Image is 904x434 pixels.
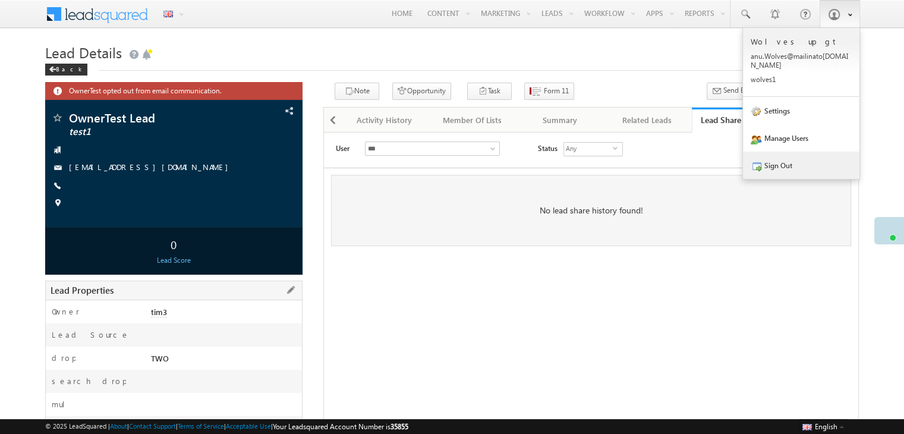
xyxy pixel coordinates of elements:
[45,63,93,73] a: Back
[743,97,859,124] a: Settings
[544,86,569,96] span: Form 11
[48,255,299,266] div: Lead Score
[52,353,75,363] label: drop
[815,422,837,431] span: English
[723,85,757,96] span: Send Email
[524,83,574,100] button: Form 11
[335,83,379,100] button: Note
[467,83,512,100] button: Task
[48,233,299,255] div: 0
[613,146,622,151] span: select
[516,108,604,133] a: Summary
[69,162,234,174] span: [EMAIL_ADDRESS][DOMAIN_NAME]
[52,376,126,386] label: search drop
[331,175,851,246] div: No lead share history found!
[351,113,418,127] div: Activity History
[52,329,130,340] label: Lead Source
[69,85,265,95] span: OwnerTest opted out from email communication.
[52,306,80,317] label: Owner
[178,422,224,430] a: Terms of Service
[604,108,691,133] a: Related Leads
[51,284,114,296] span: Lead Properties
[151,307,167,317] span: tim3
[148,353,302,369] div: TWO
[751,36,852,46] p: Wolves up gt
[69,112,228,124] span: OwnerTest Lead
[45,421,408,432] span: © 2025 LeadSquared | | | | |
[613,113,681,127] div: Related Leads
[707,83,763,100] button: Send Email
[392,83,451,100] button: Opportunity
[751,75,852,84] p: wolve s1
[52,399,74,410] label: mul
[45,64,87,76] div: Back
[484,143,499,155] a: Show All Items
[429,108,516,133] a: Member Of Lists
[743,124,859,152] a: Manage Users
[110,422,127,430] a: About
[743,152,859,179] a: Sign Out
[273,422,408,431] span: Your Leadsquared Account Number is
[751,52,852,70] p: anu.W olves @mail inato [DOMAIN_NAME]
[692,108,779,133] a: Lead Share History
[69,126,228,138] span: test1
[799,419,847,433] button: English
[390,422,408,431] span: 35855
[564,142,613,155] span: Any
[226,422,271,430] a: Acceptable Use
[341,108,429,133] a: Activity History
[129,422,176,430] a: Contact Support
[538,143,557,154] span: Status
[701,114,770,125] div: Lead Share History
[438,113,505,127] div: Member Of Lists
[45,43,122,62] span: Lead Details
[526,113,593,127] div: Summary
[743,28,859,97] a: Wolves up gt anu.Wolves@mailinato[DOMAIN_NAME] wolves1
[336,143,349,154] span: User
